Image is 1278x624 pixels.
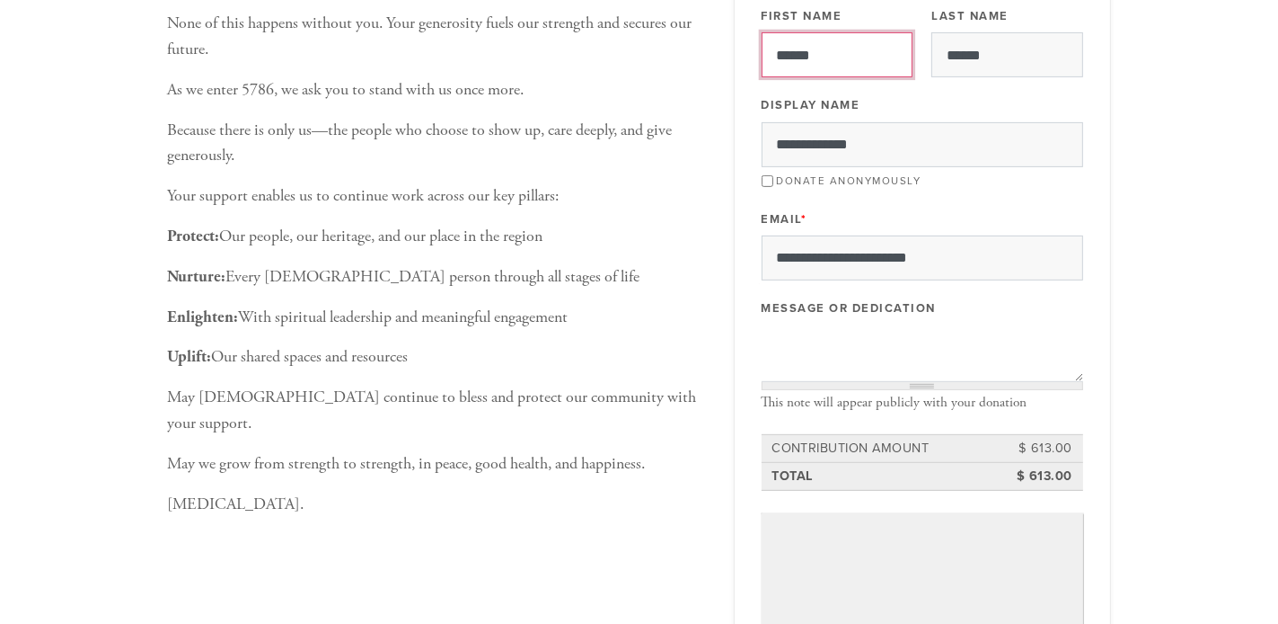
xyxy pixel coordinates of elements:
td: $ 613.00 [994,464,1075,489]
p: May [DEMOGRAPHIC_DATA] continue to bless and protect our community with your support. [168,385,707,437]
span: This field is required. [801,212,807,227]
p: With spiritual leadership and meaningful engagement [168,305,707,331]
p: None of this happens without you. Your generosity fuels our strength and secures our future. [168,11,707,63]
div: This note will appear publicly with your donation [762,395,1083,411]
td: $ 613.00 [994,436,1075,461]
b: Uplift: [168,346,212,367]
label: Donate Anonymously [777,174,921,187]
p: [MEDICAL_DATA]. [168,492,707,518]
b: Protect: [168,226,220,246]
label: First Name [762,8,842,24]
label: Last Name [931,8,1009,24]
label: Email [762,211,807,227]
p: Our shared spaces and resources [168,344,707,370]
p: Because there is only us—the people who choose to show up, care deeply, and give generously. [168,118,707,170]
label: Message or dedication [762,300,937,316]
p: May we grow from strength to strength, in peace, good health, and happiness. [168,451,707,477]
td: Total [769,464,994,489]
label: Display Name [762,97,860,113]
p: Every [DEMOGRAPHIC_DATA] person through all stages of life [168,264,707,290]
td: Contribution Amount [769,436,994,461]
p: Your support enables us to continue work across our key pillars: [168,183,707,209]
b: Enlighten: [168,307,239,327]
p: Our people, our heritage, and our place in the region [168,224,707,250]
p: As we enter 5786, we ask you to stand with us once more. [168,77,707,103]
b: Nurture: [168,266,226,287]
